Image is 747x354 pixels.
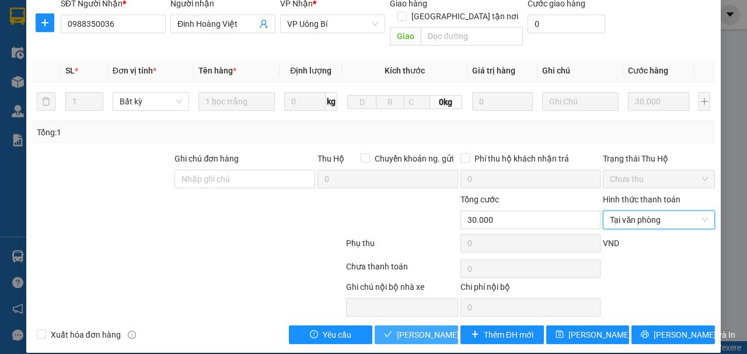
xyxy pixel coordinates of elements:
span: save [556,330,564,339]
input: D [347,95,376,109]
span: Yêu cầu [323,328,351,341]
span: Giao [390,27,421,45]
button: plus [36,13,54,32]
span: Thu Hộ [317,154,344,163]
span: Tổng cước [460,195,499,204]
div: Ghi chú nội bộ nhà xe [346,281,458,298]
input: Ghi chú đơn hàng [174,170,315,188]
span: 0kg [430,95,462,109]
span: [PERSON_NAME] thay đổi [568,328,662,341]
span: Định lượng [290,66,331,75]
input: VD: Bàn, Ghế [198,92,275,111]
span: Tại văn phòng [610,211,708,229]
span: exclamation-circle [310,330,318,339]
span: Tên hàng [198,66,236,75]
span: Kích thước [385,66,425,75]
label: Ghi chú đơn hàng [174,154,239,163]
span: kg [326,92,337,111]
input: R [376,95,405,109]
span: Xuất hóa đơn hàng [46,328,125,341]
div: Chi phí nội bộ [460,281,601,298]
div: Tổng: 1 [37,126,289,139]
input: 0 [628,92,689,111]
span: SL [65,66,75,75]
input: Ghi Chú [542,92,619,111]
span: info-circle [128,331,136,339]
span: Thêm ĐH mới [484,328,533,341]
span: Phí thu hộ khách nhận trả [470,152,574,165]
input: 0 [472,92,533,111]
span: [PERSON_NAME] và In [654,328,735,341]
button: plusThêm ĐH mới [460,325,544,344]
input: Dọc đường [421,27,522,45]
span: Đơn vị tính [113,66,156,75]
button: exclamation-circleYêu cầu [289,325,372,344]
span: Chuyển khoản ng. gửi [370,152,458,165]
button: plus [699,92,710,111]
span: VP Uông Bí [287,15,378,33]
label: Hình thức thanh toán [603,195,680,204]
button: save[PERSON_NAME] thay đổi [546,325,630,344]
span: Cước hàng [628,66,668,75]
span: [PERSON_NAME] và Giao hàng [397,328,509,341]
span: plus [36,18,54,27]
input: C [404,95,430,109]
span: printer [641,330,649,339]
span: Giá trị hàng [472,66,515,75]
button: printer[PERSON_NAME] và In [631,325,715,344]
span: Chưa thu [610,170,708,188]
th: Ghi chú [537,59,623,82]
span: [GEOGRAPHIC_DATA] tận nơi [407,10,523,23]
span: VND [603,239,619,248]
span: Bất kỳ [120,93,182,110]
div: Chưa thanh toán [345,260,459,281]
button: delete [37,92,55,111]
div: Phụ thu [345,237,459,257]
span: plus [471,330,479,339]
span: check [384,330,392,339]
button: check[PERSON_NAME] và Giao hàng [375,325,458,344]
input: Cước giao hàng [528,15,605,33]
div: Trạng thái Thu Hộ [603,152,715,165]
span: user-add [259,19,268,29]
